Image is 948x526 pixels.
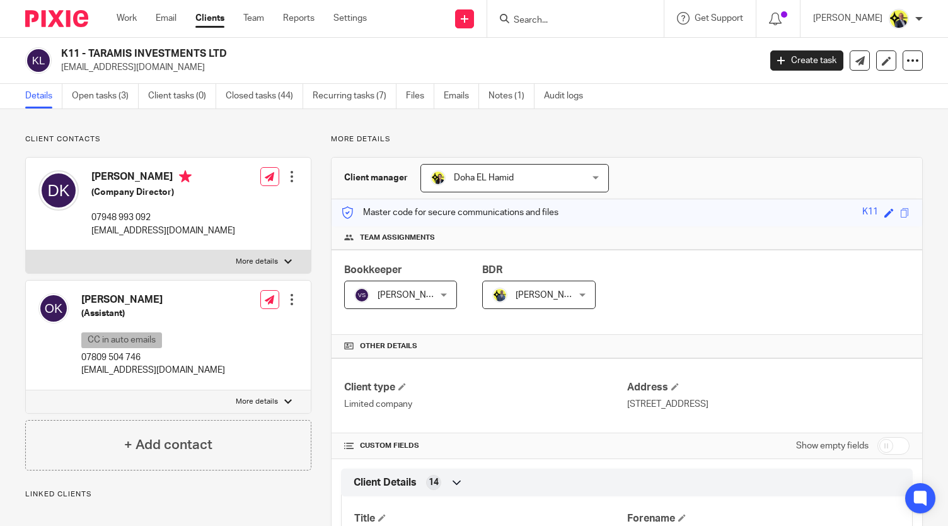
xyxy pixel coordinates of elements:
label: Show empty fields [796,440,869,452]
img: svg%3E [38,170,79,211]
h5: (Assistant) [81,307,225,320]
p: [PERSON_NAME] [813,12,882,25]
p: [EMAIL_ADDRESS][DOMAIN_NAME] [91,225,235,237]
h4: Client type [344,381,627,394]
p: More details [331,134,923,144]
span: BDR [482,265,502,275]
p: Linked clients [25,489,311,500]
p: More details [236,257,278,267]
a: Reports [283,12,315,25]
a: Work [117,12,137,25]
a: Emails [444,84,479,108]
img: svg%3E [25,47,52,74]
p: [EMAIL_ADDRESS][DOMAIN_NAME] [61,61,751,74]
p: Master code for secure communications and files [341,206,558,219]
h5: (Company Director) [91,186,235,199]
span: Get Support [695,14,743,23]
p: Limited company [344,398,627,411]
i: Primary [179,170,192,183]
p: [EMAIL_ADDRESS][DOMAIN_NAME] [81,364,225,377]
p: 07809 504 746 [81,351,225,364]
a: Clients [195,12,224,25]
h3: Client manager [344,172,408,184]
h4: [PERSON_NAME] [91,170,235,186]
p: Client contacts [25,134,311,144]
span: Other details [360,341,417,351]
span: 14 [429,476,439,489]
a: Recurring tasks (7) [313,84,396,108]
span: [PERSON_NAME] [516,291,585,300]
a: Create task [770,50,843,71]
h2: K11 - TARAMIS INVESTMENTS LTD [61,47,613,61]
a: Notes (1) [488,84,535,108]
img: Pixie [25,10,88,27]
input: Search [512,15,626,26]
p: CC in auto emails [81,332,162,348]
a: Email [156,12,176,25]
h4: CUSTOM FIELDS [344,441,627,451]
span: Team assignments [360,233,435,243]
img: svg%3E [354,288,369,303]
a: Settings [333,12,367,25]
h4: Title [354,512,627,525]
a: Details [25,84,62,108]
a: Open tasks (3) [72,84,139,108]
span: Doha EL Hamid [454,173,514,182]
span: Client Details [354,476,417,489]
h4: Forename [627,512,899,525]
p: 07948 993 092 [91,211,235,224]
h4: Address [627,381,910,394]
img: Doha-Starbridge.jpg [431,170,446,185]
a: Team [243,12,264,25]
a: Closed tasks (44) [226,84,303,108]
a: Client tasks (0) [148,84,216,108]
h4: [PERSON_NAME] [81,293,225,307]
p: More details [236,397,278,407]
span: [PERSON_NAME] [378,291,447,300]
img: Dennis-Starbridge.jpg [492,288,507,303]
a: Files [406,84,434,108]
div: K11 [862,206,878,220]
img: Dan-Starbridge%20(1).jpg [889,9,909,29]
span: Bookkeeper [344,265,402,275]
h4: + Add contact [124,435,212,455]
p: [STREET_ADDRESS] [627,398,910,411]
img: svg%3E [38,293,69,324]
a: Audit logs [544,84,592,108]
